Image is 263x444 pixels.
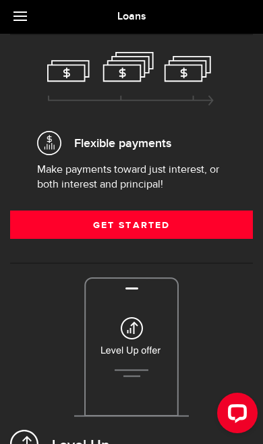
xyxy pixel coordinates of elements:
span: Flexible payments [74,134,171,152]
a: Get Started [10,211,253,239]
span: Loans [117,10,146,23]
iframe: LiveChat chat widget [206,387,263,444]
p: Make payments toward just interest, or both interest and principal! [37,163,226,192]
